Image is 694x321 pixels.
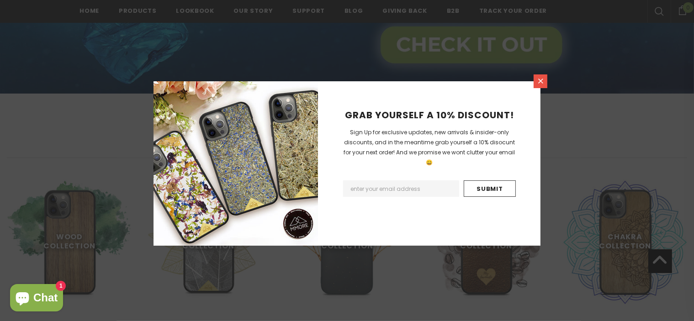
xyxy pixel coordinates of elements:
[344,128,515,166] span: Sign Up for exclusive updates, new arrivals & insider-only discounts, and in the meantime grab yo...
[7,284,66,314] inbox-online-store-chat: Shopify online store chat
[464,180,516,197] input: Submit
[345,109,514,121] span: GRAB YOURSELF A 10% DISCOUNT!
[534,74,547,88] a: Close
[343,180,459,197] input: Email Address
